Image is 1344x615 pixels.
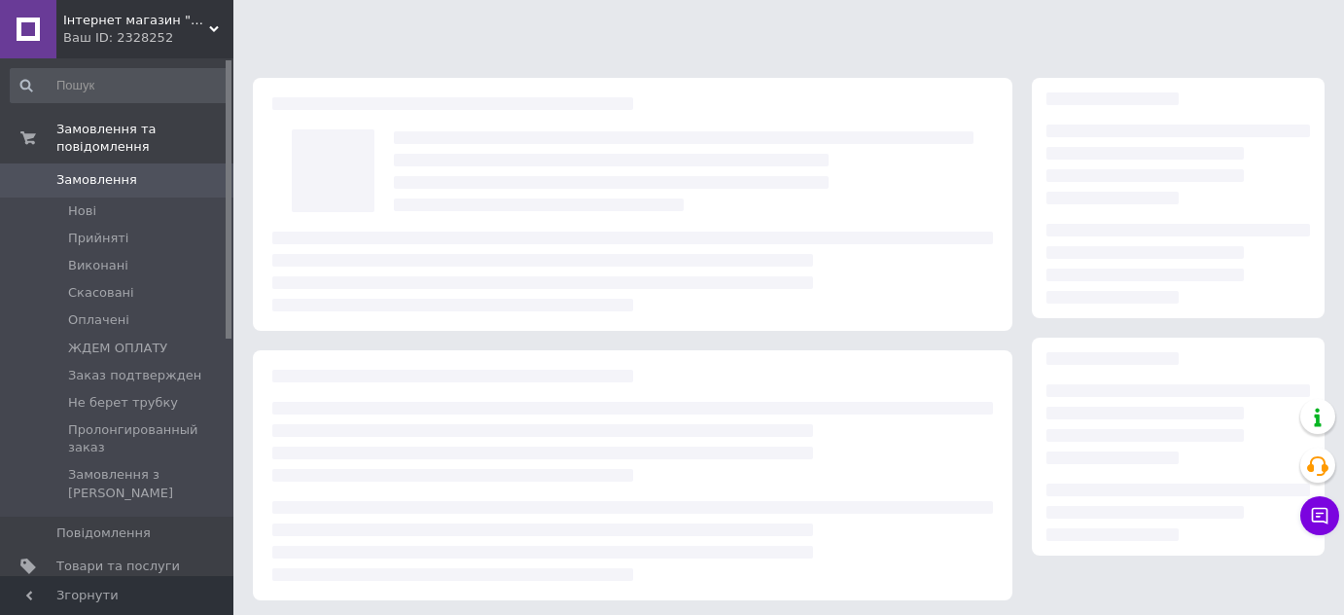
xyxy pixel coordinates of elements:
span: Інтернет магазин "Flash Led" [63,12,209,29]
span: Заказ подтвержден [68,367,201,384]
span: Оплачені [68,311,129,329]
input: Пошук [10,68,230,103]
span: Товари та послуги [56,558,180,575]
span: Повідомлення [56,525,151,542]
span: Замовлення та повідомлення [56,121,233,156]
span: ЖДЕМ ОПЛАТУ [68,340,167,357]
button: Чат з покупцем [1300,496,1339,535]
span: Нові [68,202,96,220]
span: Скасовані [68,284,134,302]
span: Прийняті [68,230,128,247]
span: Замовлення [56,171,137,189]
div: Ваш ID: 2328252 [63,29,233,47]
span: Виконані [68,257,128,274]
span: Не берет трубку [68,394,178,412]
span: Пролонгированный заказ [68,421,228,456]
span: Замовлення з [PERSON_NAME] [68,466,228,501]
